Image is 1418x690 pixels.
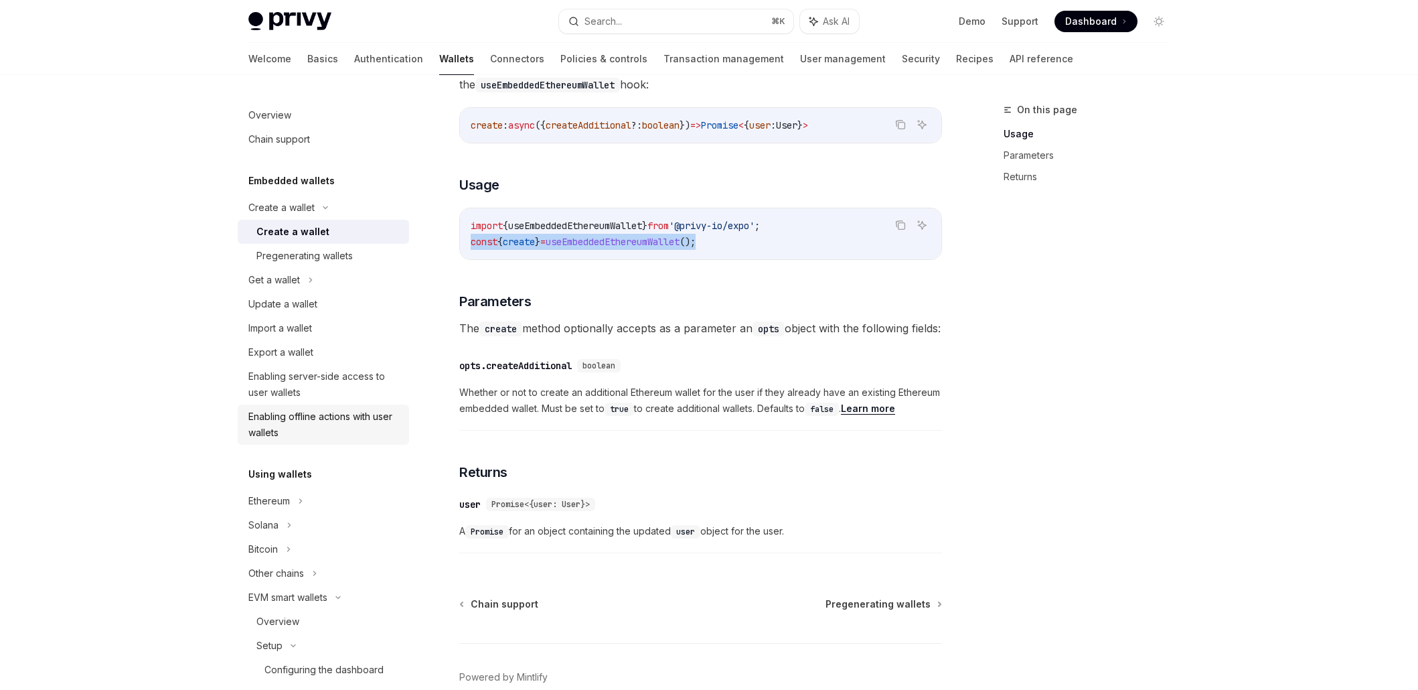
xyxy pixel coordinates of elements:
h5: Using wallets [248,466,312,482]
span: The method optionally accepts as a parameter an object with the following fields: [459,319,942,338]
span: On this page [1017,102,1077,118]
div: Other chains [248,565,304,581]
a: Usage [1004,123,1180,145]
span: { [744,119,749,131]
a: User management [800,43,886,75]
span: { [497,236,503,248]
span: ; [755,220,760,232]
span: User [776,119,797,131]
span: : [771,119,776,131]
span: Dashboard [1065,15,1117,28]
h5: Embedded wallets [248,173,335,189]
a: Security [902,43,940,75]
span: from [647,220,669,232]
a: Powered by Mintlify [459,671,548,684]
a: Recipes [956,43,994,75]
a: Support [1002,15,1038,28]
code: useEmbeddedEthereumWallet [475,78,620,92]
button: Search...⌘K [559,9,793,33]
div: Export a wallet [248,344,313,360]
span: > [803,119,808,131]
div: Configuring the dashboard [264,662,384,678]
a: Demo [959,15,986,28]
div: Enabling server-side access to user wallets [248,368,401,401]
div: Ethereum [248,493,290,509]
span: => [690,119,701,131]
span: create [503,236,535,248]
div: Enabling offline actions with user wallets [248,409,401,441]
span: boolean [582,360,615,371]
span: To create a wallet with the React Native SDK, use the method from the hook: [459,56,942,94]
a: Parameters [1004,145,1180,166]
span: createAdditional [546,119,631,131]
span: async [508,119,535,131]
button: Ask AI [913,216,931,234]
div: EVM smart wallets [248,590,327,606]
a: Overview [238,610,409,634]
div: Create a wallet [248,200,315,216]
span: }) [680,119,690,131]
div: Setup [256,638,283,654]
a: Returns [1004,166,1180,188]
a: Basics [307,43,338,75]
span: Ask AI [823,15,850,28]
span: Promise<{user: User}> [491,499,590,510]
a: Chain support [238,127,409,151]
a: API reference [1010,43,1073,75]
a: Connectors [490,43,544,75]
div: Chain support [248,131,310,147]
div: opts.createAdditional [459,359,572,372]
a: Pregenerating wallets [825,598,941,611]
div: Update a wallet [248,296,317,312]
span: boolean [642,119,680,131]
a: Pregenerating wallets [238,244,409,268]
a: Wallets [439,43,474,75]
span: useEmbeddedEthereumWallet [546,236,680,248]
span: ⌘ K [771,16,785,27]
a: Overview [238,103,409,127]
a: Chain support [461,598,538,611]
div: Pregenerating wallets [256,248,353,264]
span: } [797,119,803,131]
code: user [671,525,700,539]
span: (); [680,236,696,248]
span: const [471,236,497,248]
div: Import a wallet [248,320,312,336]
a: Create a wallet [238,220,409,244]
a: Transaction management [663,43,784,75]
a: Authentication [354,43,423,75]
span: Chain support [471,598,538,611]
span: { [503,220,508,232]
span: Whether or not to create an additional Ethereum wallet for the user if they already have an exist... [459,385,942,417]
a: Enabling server-side access to user wallets [238,364,409,405]
button: Ask AI [913,116,931,133]
code: opts [753,322,785,336]
div: Get a wallet [248,272,300,288]
span: = [540,236,546,248]
button: Ask AI [800,9,859,33]
span: useEmbeddedEthereumWallet [508,220,642,232]
span: create [471,119,503,131]
div: Bitcoin [248,541,278,557]
div: Create a wallet [256,224,329,240]
a: Import a wallet [238,316,409,340]
a: Welcome [248,43,291,75]
span: } [535,236,540,248]
code: create [479,322,522,336]
span: A for an object containing the updated object for the user. [459,523,942,539]
span: < [738,119,744,131]
div: Overview [256,614,299,630]
span: ({ [535,119,546,131]
span: Pregenerating wallets [825,598,931,611]
span: user [749,119,771,131]
span: Returns [459,463,507,482]
code: Promise [465,525,509,539]
button: Copy the contents from the code block [892,216,909,234]
span: Parameters [459,292,531,311]
a: Enabling offline actions with user wallets [238,405,409,445]
div: user [459,498,481,511]
code: false [805,403,839,416]
span: '@privy-io/expo' [669,220,755,232]
a: Learn more [841,403,895,415]
span: Promise [701,119,738,131]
